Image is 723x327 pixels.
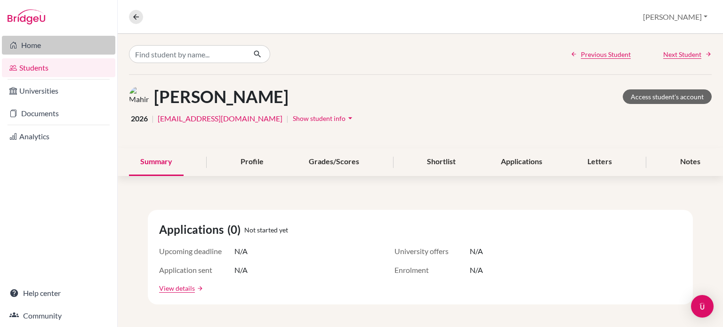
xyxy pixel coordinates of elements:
[234,264,248,276] span: N/A
[345,113,355,123] i: arrow_drop_down
[623,89,712,104] a: Access student's account
[292,111,355,126] button: Show student infoarrow_drop_down
[394,246,470,257] span: University offers
[131,113,148,124] span: 2026
[297,148,370,176] div: Grades/Scores
[158,113,282,124] a: [EMAIL_ADDRESS][DOMAIN_NAME]
[229,148,275,176] div: Profile
[159,264,234,276] span: Application sent
[154,87,289,107] h1: [PERSON_NAME]
[416,148,467,176] div: Shortlist
[576,148,623,176] div: Letters
[234,246,248,257] span: N/A
[2,127,115,146] a: Analytics
[2,284,115,303] a: Help center
[639,8,712,26] button: [PERSON_NAME]
[129,86,150,107] img: Mahir Soko's avatar
[2,306,115,325] a: Community
[129,45,246,63] input: Find student by name...
[490,148,554,176] div: Applications
[663,49,712,59] a: Next Student
[293,114,345,122] span: Show student info
[2,58,115,77] a: Students
[286,113,289,124] span: |
[470,246,483,257] span: N/A
[691,295,714,318] div: Open Intercom Messenger
[394,264,470,276] span: Enrolment
[2,36,115,55] a: Home
[669,148,712,176] div: Notes
[129,148,184,176] div: Summary
[581,49,631,59] span: Previous Student
[2,81,115,100] a: Universities
[159,246,234,257] span: Upcoming deadline
[2,104,115,123] a: Documents
[244,225,288,235] span: Not started yet
[663,49,701,59] span: Next Student
[195,285,203,292] a: arrow_forward
[8,9,45,24] img: Bridge-U
[159,283,195,293] a: View details
[570,49,631,59] a: Previous Student
[152,113,154,124] span: |
[159,221,227,238] span: Applications
[227,221,244,238] span: (0)
[470,264,483,276] span: N/A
